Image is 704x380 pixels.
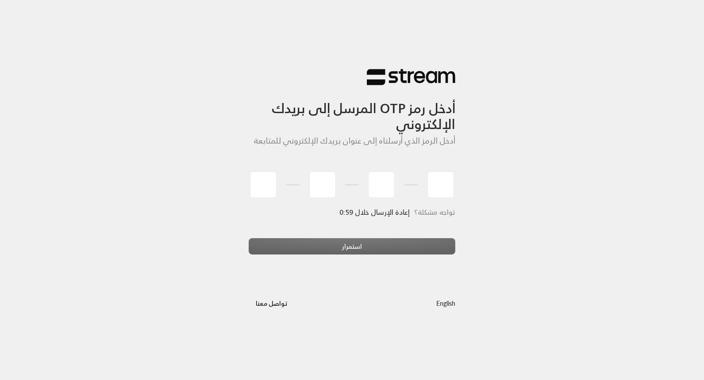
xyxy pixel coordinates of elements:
[249,86,456,132] h3: أدخل رمز OTP المرسل إلى بريدك الإلكتروني
[249,295,295,311] button: تواصل معنا
[367,68,455,86] img: Stream Logo
[249,298,295,309] a: تواصل معنا
[340,206,410,218] span: إعادة الإرسال خلال 0:59
[414,206,455,218] span: تواجه مشكلة؟
[249,136,456,146] h5: أدخل الرمز الذي أرسلناه إلى عنوان بريدك الإلكتروني للمتابعة
[436,295,455,311] a: English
